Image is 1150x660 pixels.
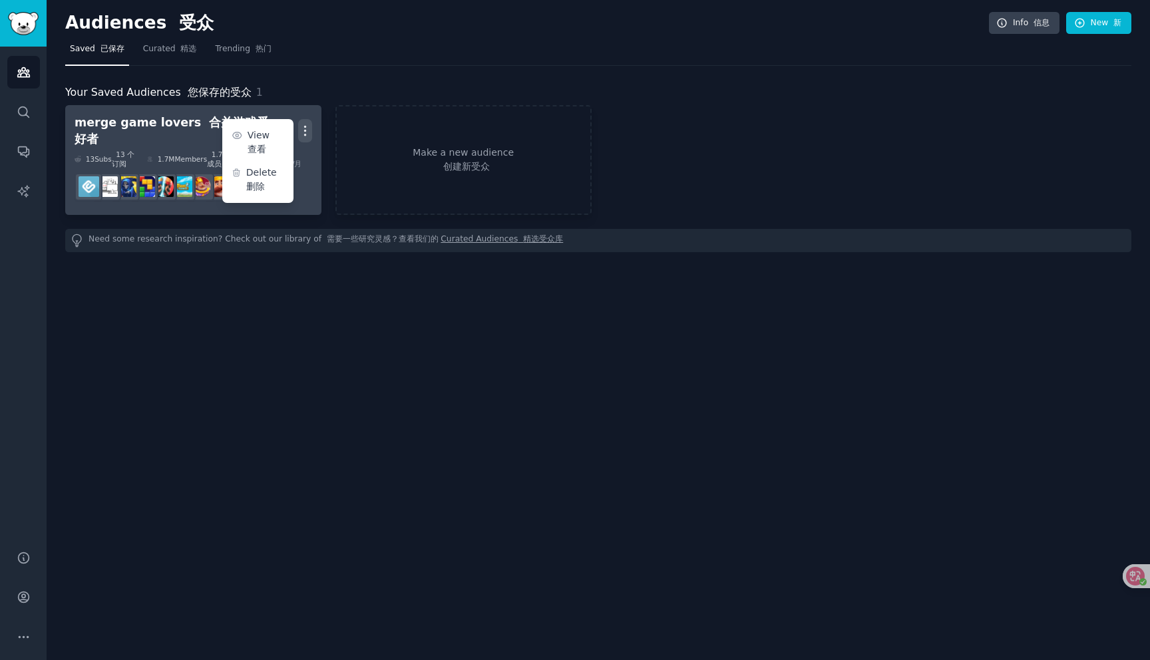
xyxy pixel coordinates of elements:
[75,114,280,147] div: merge game lovers
[207,150,228,168] font: 1.7M 成员
[112,150,134,168] font: 13 个订阅
[134,176,155,197] img: blockblast
[246,181,265,192] font: 删除
[65,39,129,66] a: Saved 已保存
[70,43,124,55] span: Saved
[248,128,284,156] p: View
[138,39,202,66] a: Curated 精选
[180,44,196,53] font: 精选
[225,122,291,164] a: View 查看
[989,12,1059,35] a: Info 信息
[97,176,118,197] img: incremental_games
[523,234,563,244] font: 精选受众库
[65,13,989,34] h2: Audiences
[215,43,271,55] span: Trending
[8,12,39,35] img: GummySearch logo
[188,86,252,98] font: 您保存的受众
[441,234,563,247] a: Curated Audiences 精选受众库
[79,176,99,197] img: SwagBucks
[179,13,214,33] font: 受众
[1066,12,1131,35] a: New 新
[246,166,284,194] p: Delete
[65,105,321,215] a: merge game lovers 合并游戏爱好者View 查看Delete 删除13Subs 13 个订阅1.7MMembers 1.7M 成员2.65% /mo 2.65% /月+5Roya...
[75,116,269,146] font: 合并游戏爱好者
[209,176,230,197] img: RoyalKingdomGame
[100,44,124,53] font: 已保存
[256,44,272,53] font: 热门
[210,39,276,66] a: Trending 热门
[153,176,174,197] img: ClashRoyale
[256,86,263,98] span: 1
[143,43,197,55] span: Curated
[65,84,252,101] span: Your Saved Audiences
[248,144,266,154] font: 查看
[147,150,230,168] div: 1.7M Members
[335,105,592,215] a: Make a new audience 创建新受众
[190,176,211,197] img: RoyalMatch
[443,161,490,172] font: 创建新受众
[327,234,439,244] font: 需要一些研究灵感？查看我们的
[1113,18,1121,27] font: 新
[172,176,192,197] img: TravelTown
[116,176,136,197] img: NecroMerger
[1034,18,1050,27] font: 信息
[75,150,138,168] div: 13 Sub s
[65,229,1131,252] div: Need some research inspiration? Check out our library of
